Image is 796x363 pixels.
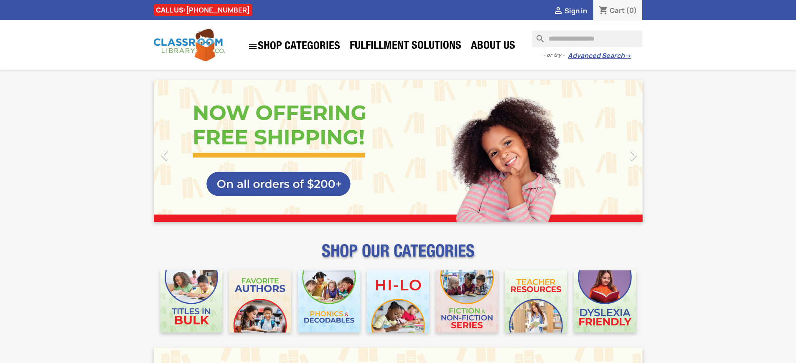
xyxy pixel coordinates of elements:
[298,270,360,333] img: CLC_Phonics_And_Decodables_Mobile.jpg
[505,270,567,333] img: CLC_Teacher_Resources_Mobile.jpg
[532,30,642,47] input: Search
[598,6,608,16] i: shopping_cart
[553,6,587,15] a:  Sign in
[610,6,625,15] span: Cart
[574,270,636,333] img: CLC_Dyslexia_Mobile.jpg
[154,4,252,16] div: CALL US:
[532,30,542,40] i: search
[160,270,223,333] img: CLC_Bulk_Mobile.jpg
[568,52,631,60] a: Advanced Search→
[626,6,637,15] span: (0)
[244,37,344,55] a: SHOP CATEGORIES
[543,51,568,59] span: - or try -
[436,270,498,333] img: CLC_Fiction_Nonfiction_Mobile.jpg
[625,52,631,60] span: →
[623,145,644,166] i: 
[229,270,291,333] img: CLC_Favorite_Authors_Mobile.jpg
[186,5,250,15] a: [PHONE_NUMBER]
[346,38,465,55] a: Fulfillment Solutions
[467,38,519,55] a: About Us
[154,29,225,61] img: Classroom Library Company
[553,6,563,16] i: 
[154,80,643,222] ul: Carousel container
[565,6,587,15] span: Sign in
[154,145,175,166] i: 
[248,41,258,51] i: 
[154,249,643,264] p: SHOP OUR CATEGORIES
[569,80,643,222] a: Next
[367,270,429,333] img: CLC_HiLo_Mobile.jpg
[154,80,227,222] a: Previous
